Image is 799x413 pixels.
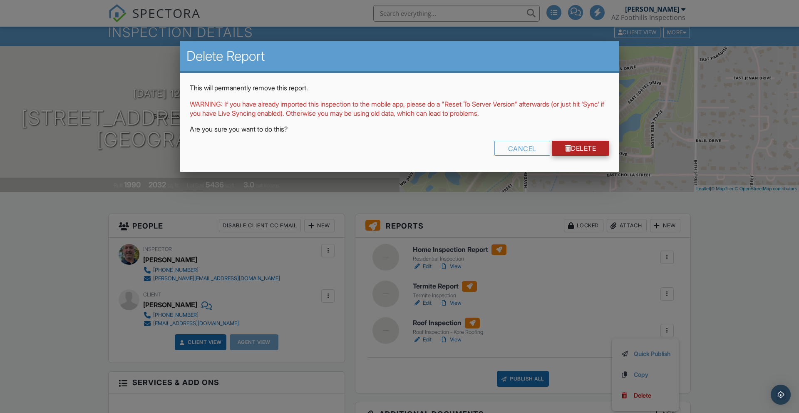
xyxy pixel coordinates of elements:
[186,48,613,65] h2: Delete Report
[494,141,550,156] div: Cancel
[190,83,609,92] p: This will permanently remove this report.
[771,385,791,405] div: Open Intercom Messenger
[190,100,609,118] p: WARNING: If you have already imported this inspection to the mobile app, please do a "Reset To Se...
[190,124,609,134] p: Are you sure you want to do this?
[552,141,610,156] a: Delete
